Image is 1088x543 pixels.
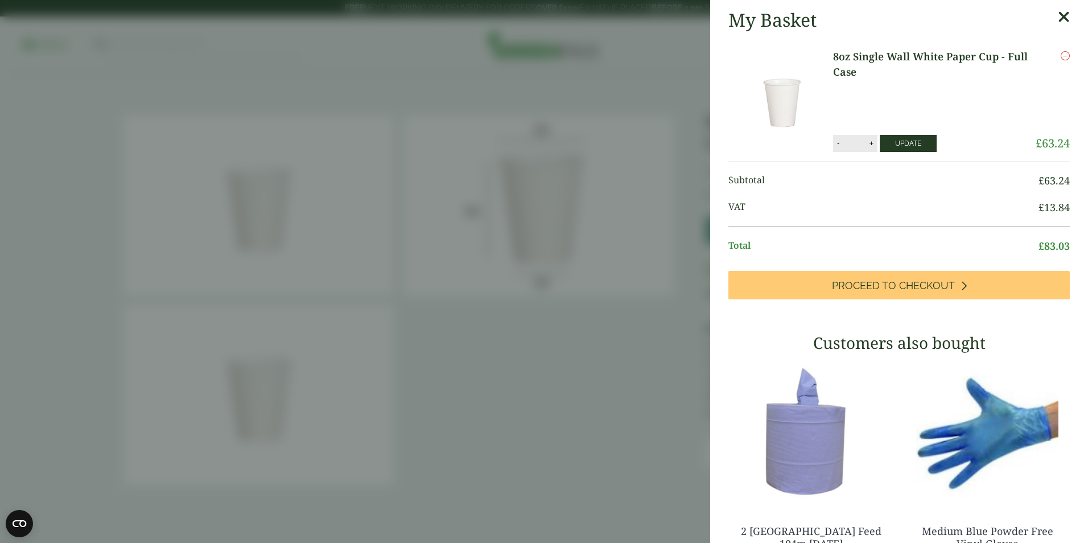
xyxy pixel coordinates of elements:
img: 8oz Single Wall White Paper Cup-Full Case of-0 [731,49,833,151]
bdi: 13.84 [1038,200,1070,214]
button: Open CMP widget [6,510,33,537]
span: Total [728,238,1038,254]
span: £ [1036,135,1042,151]
span: VAT [728,200,1038,215]
img: 4130015J-Blue-Vinyl-Powder-Free-Gloves-Medium [905,360,1070,503]
button: - [834,138,843,148]
span: £ [1038,239,1044,253]
a: Remove this item [1061,49,1070,63]
button: + [866,138,877,148]
span: £ [1038,174,1044,187]
span: Subtotal [728,173,1038,188]
h3: Customers also bought [728,334,1070,353]
bdi: 83.03 [1038,239,1070,253]
span: £ [1038,200,1044,214]
button: Update [880,135,937,152]
a: Proceed to Checkout [728,271,1070,299]
bdi: 63.24 [1038,174,1070,187]
h2: My Basket [728,9,817,31]
span: Proceed to Checkout [832,279,955,292]
a: 8oz Single Wall White Paper Cup - Full Case [833,49,1036,80]
bdi: 63.24 [1036,135,1070,151]
img: 3630017-2-Ply-Blue-Centre-Feed-104m [728,360,893,503]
